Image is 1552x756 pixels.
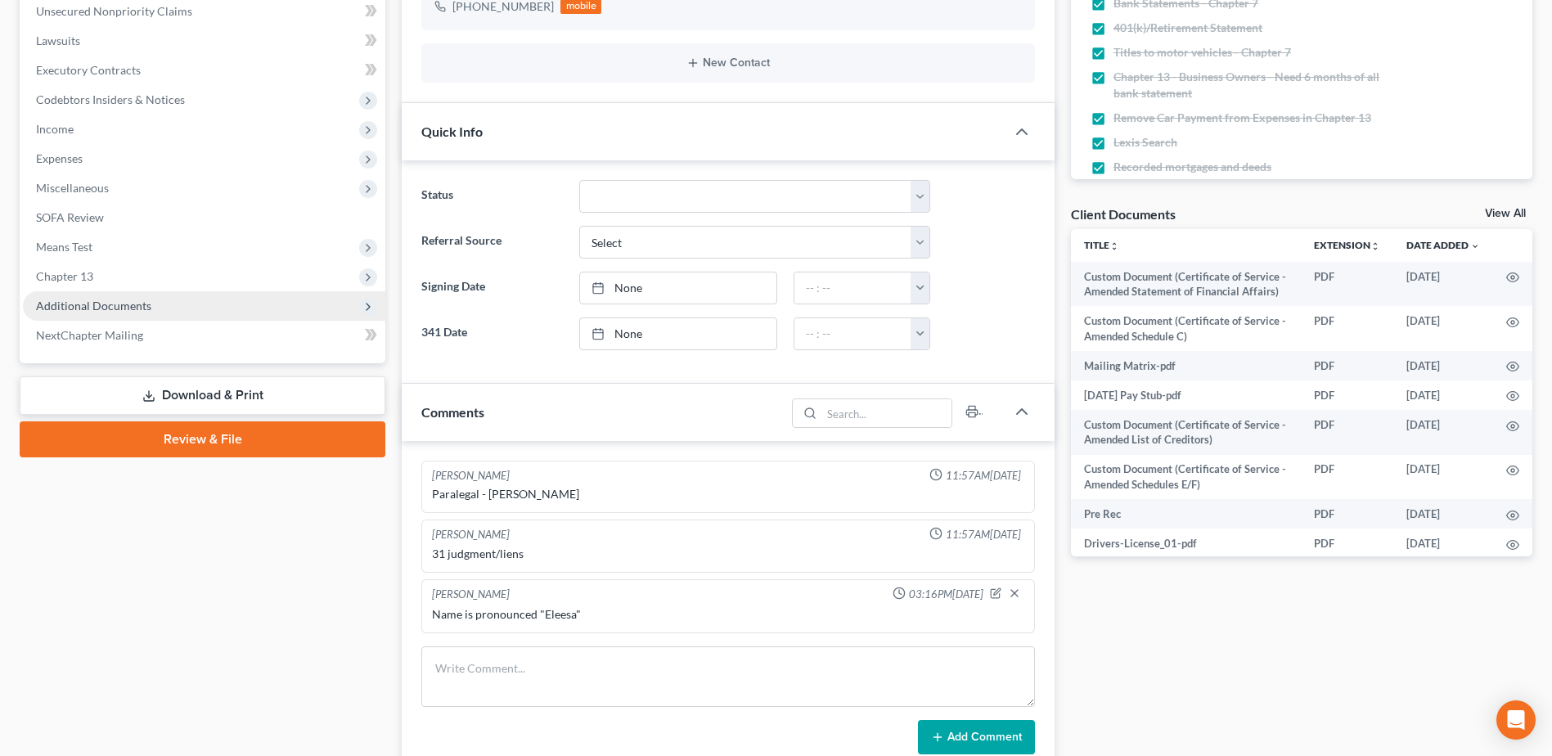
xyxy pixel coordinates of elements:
td: [DATE] [1393,380,1493,410]
a: Executory Contracts [23,56,385,85]
td: PDF [1301,455,1393,500]
td: Custom Document (Certificate of Service - Amended Schedules E/F) [1071,455,1301,500]
td: [DATE] [1393,499,1493,529]
span: Comments [421,404,484,420]
a: Date Added expand_more [1406,239,1480,251]
td: [DATE] Pay Stub-pdf [1071,380,1301,410]
td: [DATE] [1393,529,1493,558]
span: 11:57AM[DATE] [946,527,1021,542]
span: Miscellaneous [36,181,109,195]
span: Chapter 13 - Business Owners - Need 6 months of all bank statement [1113,69,1403,101]
div: Client Documents [1071,205,1176,223]
label: Referral Source [413,226,570,259]
div: [PERSON_NAME] [432,587,510,603]
span: Income [36,122,74,136]
span: Unsecured Nonpriority Claims [36,4,192,18]
div: Paralegal - [PERSON_NAME] [432,486,1024,502]
td: Custom Document (Certificate of Service - Amended List of Creditors) [1071,410,1301,455]
td: [DATE] [1393,262,1493,307]
td: PDF [1301,262,1393,307]
td: [DATE] [1393,306,1493,351]
span: Additional Documents [36,299,151,313]
a: None [580,318,776,349]
span: Chapter 13 [36,269,93,283]
td: [DATE] [1393,455,1493,500]
a: None [580,272,776,304]
td: PDF [1301,380,1393,410]
button: New Contact [434,56,1022,70]
span: Recorded mortgages and deeds [1113,159,1271,175]
a: Review & File [20,421,385,457]
div: [PERSON_NAME] [432,468,510,484]
td: Pre Rec [1071,499,1301,529]
span: Remove Car Payment from Expenses in Chapter 13 [1113,110,1371,126]
span: Lexis Search [1113,134,1177,151]
a: Extensionunfold_more [1314,239,1380,251]
i: unfold_more [1370,241,1380,251]
span: Expenses [36,151,83,165]
td: Drivers-License_01-pdf [1071,529,1301,558]
input: -- : -- [794,318,911,349]
a: Lawsuits [23,26,385,56]
td: PDF [1301,410,1393,455]
label: Status [413,180,570,213]
td: [DATE] [1393,351,1493,380]
span: 03:16PM[DATE] [909,587,983,602]
i: expand_more [1470,241,1480,251]
td: PDF [1301,351,1393,380]
span: Executory Contracts [36,63,141,77]
a: NextChapter Mailing [23,321,385,350]
span: Titles to motor vehicles - Chapter 7 [1113,44,1291,61]
i: unfold_more [1109,241,1119,251]
label: Signing Date [413,272,570,304]
td: PDF [1301,306,1393,351]
span: 11:57AM[DATE] [946,468,1021,484]
td: PDF [1301,529,1393,558]
span: SOFA Review [36,210,104,224]
button: Add Comment [918,720,1035,754]
td: Custom Document (Certificate of Service - Amended Schedule C) [1071,306,1301,351]
label: 341 Date [413,317,570,350]
a: SOFA Review [23,203,385,232]
td: PDF [1301,499,1393,529]
input: -- : -- [794,272,911,304]
span: 401(k)/Retirement Statement [1113,20,1262,36]
span: Codebtors Insiders & Notices [36,92,185,106]
a: Download & Print [20,376,385,415]
span: Quick Info [421,124,483,139]
td: Custom Document (Certificate of Service - Amended Statement of Financial Affairs) [1071,262,1301,307]
div: Open Intercom Messenger [1496,700,1536,740]
span: Lawsuits [36,34,80,47]
span: NextChapter Mailing [36,328,143,342]
div: 31 judgment/liens [432,546,1024,562]
td: Mailing Matrix-pdf [1071,351,1301,380]
span: Means Test [36,240,92,254]
td: [DATE] [1393,410,1493,455]
input: Search... [821,399,951,427]
a: Titleunfold_more [1084,239,1119,251]
div: [PERSON_NAME] [432,527,510,542]
div: Name is pronounced "Eleesa" [432,606,1024,623]
a: View All [1485,208,1526,219]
